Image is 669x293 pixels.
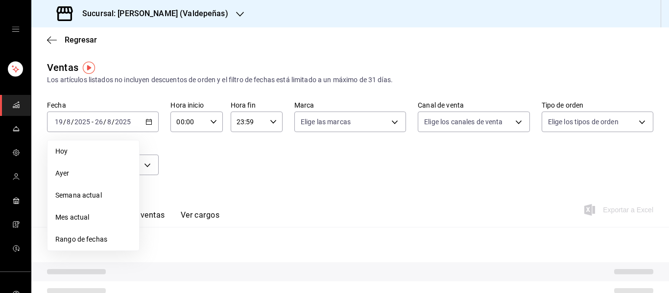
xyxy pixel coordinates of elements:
[170,102,222,109] label: Hora inicio
[47,239,653,250] p: Resumen
[55,168,131,179] span: Ayer
[47,102,159,109] label: Fecha
[126,210,165,227] button: Ver ventas
[112,118,115,126] span: /
[54,118,63,126] input: --
[47,75,653,85] div: Los artículos listados no incluyen descuentos de orden y el filtro de fechas está limitado a un m...
[71,118,74,126] span: /
[107,118,112,126] input: --
[83,62,95,74] img: Tooltip marker
[181,210,220,227] button: Ver cargos
[12,25,20,33] button: open drawer
[418,102,529,109] label: Canal de venta
[65,35,97,45] span: Regresar
[548,117,619,127] span: Elige los tipos de orden
[424,117,502,127] span: Elige los canales de venta
[55,234,131,245] span: Rango de fechas
[95,118,103,126] input: --
[47,35,97,45] button: Regresar
[47,60,78,75] div: Ventas
[55,146,131,157] span: Hoy
[542,102,653,109] label: Tipo de orden
[231,102,283,109] label: Hora fin
[103,118,106,126] span: /
[55,190,131,201] span: Semana actual
[92,118,94,126] span: -
[63,118,66,126] span: /
[74,8,228,20] h3: Sucursal: [PERSON_NAME] (Valdepeñas)
[55,212,131,223] span: Mes actual
[74,118,91,126] input: ----
[115,118,131,126] input: ----
[66,118,71,126] input: --
[63,210,219,227] div: navigation tabs
[301,117,351,127] span: Elige las marcas
[294,102,406,109] label: Marca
